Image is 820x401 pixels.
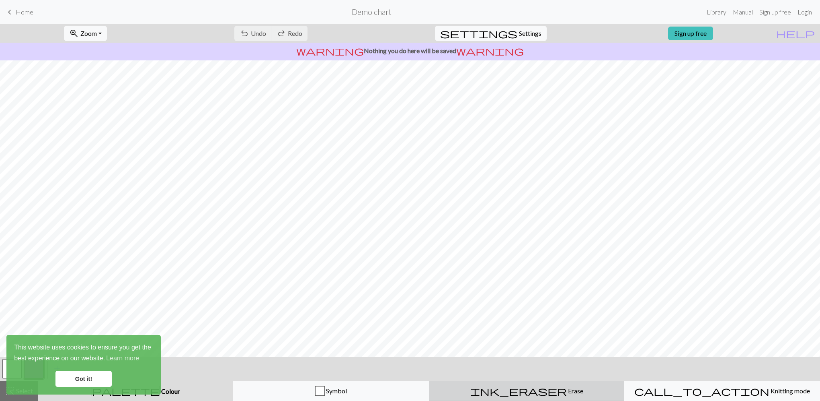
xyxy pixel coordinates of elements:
[435,26,547,41] button: SettingsSettings
[567,387,583,395] span: Erase
[470,385,567,397] span: ink_eraser
[756,4,794,20] a: Sign up free
[624,381,820,401] button: Knitting mode
[634,385,769,397] span: call_to_action
[5,385,15,397] span: highlight_alt
[769,387,810,395] span: Knitting mode
[55,371,112,387] a: dismiss cookie message
[776,28,815,39] span: help
[668,27,713,40] a: Sign up free
[80,29,97,37] span: Zoom
[6,335,161,395] div: cookieconsent
[794,4,815,20] a: Login
[3,46,817,56] p: Nothing you do here will be saved
[160,387,180,395] span: Colour
[429,381,625,401] button: Erase
[519,29,541,38] span: Settings
[703,4,730,20] a: Library
[69,28,79,39] span: zoom_in
[5,6,14,18] span: keyboard_arrow_left
[440,29,517,38] i: Settings
[730,4,756,20] a: Manual
[456,45,524,56] span: warning
[440,28,517,39] span: settings
[105,352,140,364] a: learn more about cookies
[352,7,392,17] h2: Demo chart
[233,381,429,401] button: Symbol
[296,45,364,56] span: warning
[5,5,33,19] a: Home
[14,343,153,364] span: This website uses cookies to ensure you get the best experience on our website.
[325,387,347,395] span: Symbol
[64,26,107,41] button: Zoom
[16,8,33,16] span: Home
